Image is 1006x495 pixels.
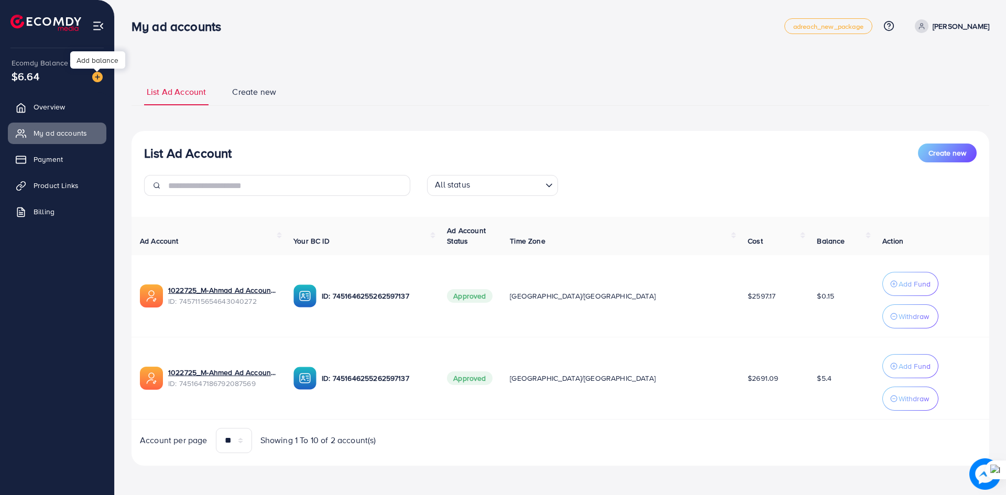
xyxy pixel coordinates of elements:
span: ID: 7457115654643040272 [168,296,277,306]
span: Payment [34,154,63,164]
p: ID: 7451646255262597137 [322,290,430,302]
span: [GEOGRAPHIC_DATA]/[GEOGRAPHIC_DATA] [510,291,655,301]
span: Approved [447,371,492,385]
div: <span class='underline'>1022725_M-Ahmed Ad Account_1734971817368</span></br>7451647186792087569 [168,367,277,389]
button: Create new [918,144,977,162]
div: <span class='underline'>1022725_M-Ahmad Ad Account 2_1736245040763</span></br>7457115654643040272 [168,285,277,306]
a: Product Links [8,175,106,196]
span: Account per page [140,434,207,446]
span: List Ad Account [147,86,206,98]
span: Balance [817,236,845,246]
img: ic-ba-acc.ded83a64.svg [293,284,316,307]
span: $5.4 [817,373,832,383]
a: My ad accounts [8,123,106,144]
img: image [969,458,1001,490]
a: adreach_new_package [784,18,872,34]
h3: List Ad Account [144,146,232,161]
button: Withdraw [882,387,938,411]
p: Withdraw [899,392,929,405]
span: Ecomdy Balance [12,58,68,68]
span: adreach_new_package [793,23,863,30]
input: Search for option [473,177,541,193]
img: ic-ads-acc.e4c84228.svg [140,367,163,390]
span: $6.64 [12,69,39,84]
span: Action [882,236,903,246]
a: Payment [8,149,106,170]
img: ic-ads-acc.e4c84228.svg [140,284,163,307]
p: Add Fund [899,278,931,290]
div: Search for option [427,175,558,196]
span: Showing 1 To 10 of 2 account(s) [260,434,376,446]
button: Add Fund [882,354,938,378]
button: Withdraw [882,304,938,328]
span: My ad accounts [34,128,87,138]
span: Product Links [34,180,79,191]
button: Add Fund [882,272,938,296]
span: $2691.09 [748,373,778,383]
p: [PERSON_NAME] [933,20,989,32]
span: Ad Account [140,236,179,246]
p: ID: 7451646255262597137 [322,372,430,384]
span: Approved [447,289,492,303]
span: Your BC ID [293,236,330,246]
span: Overview [34,102,65,112]
span: Create new [232,86,276,98]
img: image [92,72,103,82]
a: Overview [8,96,106,117]
h3: My ad accounts [132,19,229,34]
a: 1022725_M-Ahmad Ad Account 2_1736245040763 [168,285,277,295]
img: ic-ba-acc.ded83a64.svg [293,367,316,390]
img: menu [92,20,104,32]
span: Ad Account Status [447,225,486,246]
div: Add balance [70,51,125,69]
a: Billing [8,201,106,222]
span: Billing [34,206,54,217]
span: Cost [748,236,763,246]
span: All status [433,177,472,193]
a: [PERSON_NAME] [911,19,989,33]
span: $0.15 [817,291,834,301]
span: $2597.17 [748,291,775,301]
span: Create new [928,148,966,158]
span: Time Zone [510,236,545,246]
span: [GEOGRAPHIC_DATA]/[GEOGRAPHIC_DATA] [510,373,655,383]
p: Add Fund [899,360,931,372]
p: Withdraw [899,310,929,323]
span: ID: 7451647186792087569 [168,378,277,389]
a: 1022725_M-Ahmed Ad Account_1734971817368 [168,367,277,378]
img: logo [10,15,81,31]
